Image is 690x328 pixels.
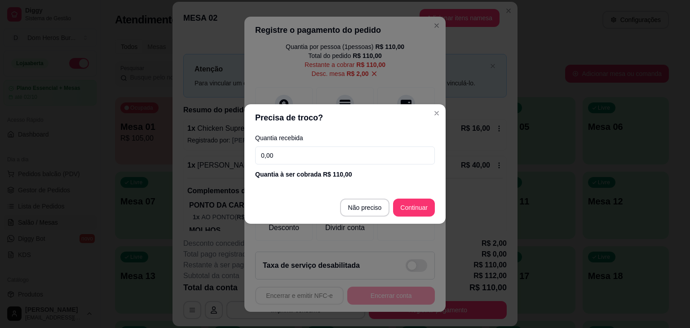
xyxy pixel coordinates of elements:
button: Close [429,106,444,120]
label: Quantia recebida [255,135,435,141]
header: Precisa de troco? [244,104,446,131]
button: Continuar [393,199,435,217]
div: Quantia à ser cobrada R$ 110,00 [255,170,435,179]
button: Não preciso [340,199,390,217]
